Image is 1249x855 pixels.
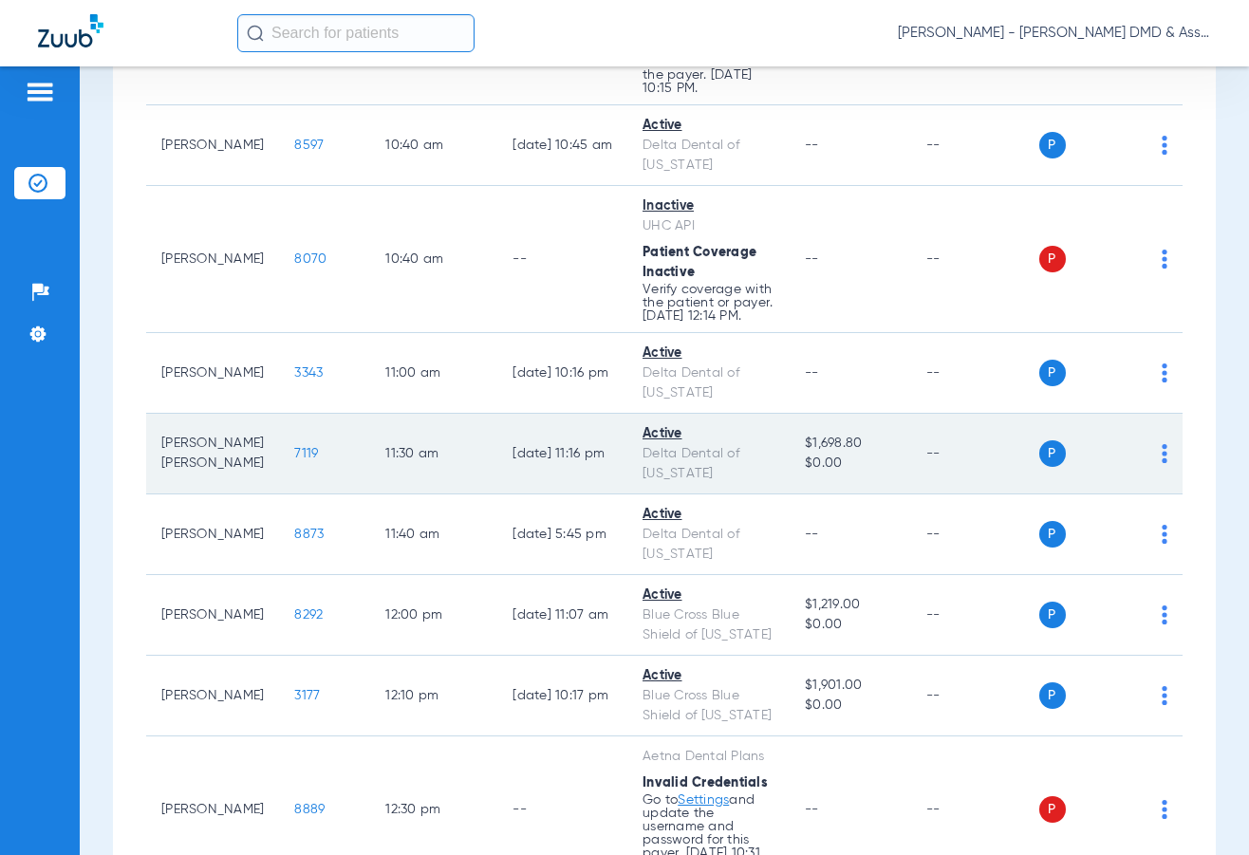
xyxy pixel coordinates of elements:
[497,414,627,494] td: [DATE] 11:16 PM
[38,14,103,47] img: Zuub Logo
[497,333,627,414] td: [DATE] 10:16 PM
[911,494,1039,575] td: --
[1162,605,1167,624] img: group-dot-blue.svg
[911,656,1039,736] td: --
[805,615,895,635] span: $0.00
[1162,250,1167,269] img: group-dot-blue.svg
[643,747,774,767] div: Aetna Dental Plans
[643,136,774,176] div: Delta Dental of [US_STATE]
[911,575,1039,656] td: --
[805,528,819,541] span: --
[805,595,895,615] span: $1,219.00
[294,139,324,152] span: 8597
[643,525,774,565] div: Delta Dental of [US_STATE]
[805,252,819,266] span: --
[643,344,774,363] div: Active
[247,25,264,42] img: Search Icon
[805,696,895,716] span: $0.00
[294,447,318,460] span: 7119
[294,528,324,541] span: 8873
[898,24,1211,43] span: [PERSON_NAME] - [PERSON_NAME] DMD & Associates
[294,689,320,702] span: 3177
[497,656,627,736] td: [DATE] 10:17 PM
[911,186,1039,333] td: --
[911,414,1039,494] td: --
[370,656,497,736] td: 12:10 PM
[294,803,325,816] span: 8889
[497,494,627,575] td: [DATE] 5:45 PM
[1039,440,1066,467] span: P
[294,608,323,622] span: 8292
[294,366,323,380] span: 3343
[643,686,774,726] div: Blue Cross Blue Shield of [US_STATE]
[678,793,729,807] a: Settings
[643,605,774,645] div: Blue Cross Blue Shield of [US_STATE]
[805,676,895,696] span: $1,901.00
[1039,796,1066,823] span: P
[911,333,1039,414] td: --
[1039,521,1066,548] span: P
[497,105,627,186] td: [DATE] 10:45 AM
[805,139,819,152] span: --
[1162,363,1167,382] img: group-dot-blue.svg
[294,252,326,266] span: 8070
[643,505,774,525] div: Active
[1039,682,1066,709] span: P
[643,666,774,686] div: Active
[146,186,279,333] td: [PERSON_NAME]
[643,246,756,279] span: Patient Coverage Inactive
[643,42,774,95] p: Check patient details or contact the payer. [DATE] 10:15 PM.
[1039,132,1066,158] span: P
[146,494,279,575] td: [PERSON_NAME]
[643,196,774,216] div: Inactive
[1162,444,1167,463] img: group-dot-blue.svg
[497,575,627,656] td: [DATE] 11:07 AM
[1162,525,1167,544] img: group-dot-blue.svg
[370,575,497,656] td: 12:00 PM
[25,81,55,103] img: hamburger-icon
[370,414,497,494] td: 11:30 AM
[643,363,774,403] div: Delta Dental of [US_STATE]
[370,333,497,414] td: 11:00 AM
[237,14,475,52] input: Search for patients
[1162,686,1167,705] img: group-dot-blue.svg
[643,444,774,484] div: Delta Dental of [US_STATE]
[805,434,895,454] span: $1,698.80
[1039,246,1066,272] span: P
[370,494,497,575] td: 11:40 AM
[146,105,279,186] td: [PERSON_NAME]
[643,776,768,790] span: Invalid Credentials
[1039,360,1066,386] span: P
[911,105,1039,186] td: --
[805,803,819,816] span: --
[1154,764,1249,855] iframe: Chat Widget
[146,575,279,656] td: [PERSON_NAME]
[643,216,774,236] div: UHC API
[146,656,279,736] td: [PERSON_NAME]
[643,585,774,605] div: Active
[1162,136,1167,155] img: group-dot-blue.svg
[146,414,279,494] td: [PERSON_NAME] [PERSON_NAME]
[497,186,627,333] td: --
[370,186,497,333] td: 10:40 AM
[805,366,819,380] span: --
[643,116,774,136] div: Active
[1039,602,1066,628] span: P
[805,454,895,474] span: $0.00
[146,333,279,414] td: [PERSON_NAME]
[643,283,774,323] p: Verify coverage with the patient or payer. [DATE] 12:14 PM.
[643,424,774,444] div: Active
[370,105,497,186] td: 10:40 AM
